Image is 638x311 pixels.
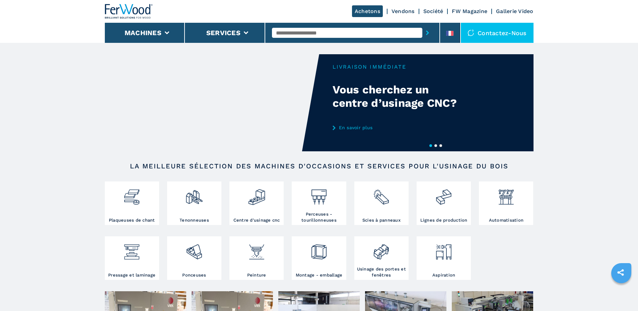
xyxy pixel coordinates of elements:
[292,181,346,225] a: Perceuses - tourillonneuses
[105,181,159,225] a: Plaqueuses de chant
[105,54,319,151] video: Your browser does not support the video tag.
[126,162,512,170] h2: LA MEILLEURE SÉLECTION DES MACHINES D'OCCASIONS ET SERVICES POUR L'USINAGE DU BOIS
[248,183,266,206] img: centro_di_lavoro_cnc_2.png
[296,272,343,278] h3: Montage - emballage
[185,183,203,206] img: squadratrici_2.png
[108,272,155,278] h3: Pressage et laminage
[423,8,443,14] a: Société
[206,29,240,37] button: Services
[489,217,524,223] h3: Automatisation
[167,181,221,225] a: Tenonneuses
[229,181,284,225] a: Centre d'usinage cnc
[105,4,153,19] img: Ferwood
[417,236,471,280] a: Aspiration
[422,25,433,41] button: submit-button
[372,183,390,206] img: sezionatrici_2.png
[352,5,383,17] a: Achetons
[333,125,464,130] a: En savoir plus
[610,281,633,306] iframe: Chat
[392,8,415,14] a: Vendons
[434,144,437,147] button: 2
[354,236,409,280] a: Usinage des portes et fenêtres
[417,181,471,225] a: Lignes de production
[310,183,328,206] img: foratrici_inseritrici_2.png
[356,266,407,278] h3: Usinage des portes et fenêtres
[167,236,221,280] a: Ponceuses
[125,29,161,37] button: Machines
[435,183,452,206] img: linee_di_produzione_2.png
[420,217,468,223] h3: Lignes de production
[429,144,432,147] button: 1
[354,181,409,225] a: Scies à panneaux
[185,238,203,261] img: levigatrici_2.png
[292,236,346,280] a: Montage - emballage
[180,217,209,223] h3: Tenonneuses
[229,236,284,280] a: Peinture
[109,217,155,223] h3: Plaqueuses de chant
[247,272,266,278] h3: Peinture
[435,238,452,261] img: aspirazione_1.png
[612,264,629,281] a: sharethis
[362,217,401,223] h3: Scies à panneaux
[497,183,515,206] img: automazione.png
[452,8,487,14] a: FW Magazine
[310,238,328,261] img: montaggio_imballaggio_2.png
[293,211,344,223] h3: Perceuses - tourillonneuses
[461,23,534,43] div: Contactez-nous
[233,217,280,223] h3: Centre d'usinage cnc
[372,238,390,261] img: lavorazione_porte_finestre_2.png
[123,238,141,261] img: pressa-strettoia.png
[105,236,159,280] a: Pressage et laminage
[439,144,442,147] button: 3
[432,272,455,278] h3: Aspiration
[123,183,141,206] img: bordatrici_1.png
[182,272,206,278] h3: Ponceuses
[468,29,474,36] img: Contactez-nous
[496,8,534,14] a: Gallerie Video
[479,181,533,225] a: Automatisation
[248,238,266,261] img: verniciatura_1.png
